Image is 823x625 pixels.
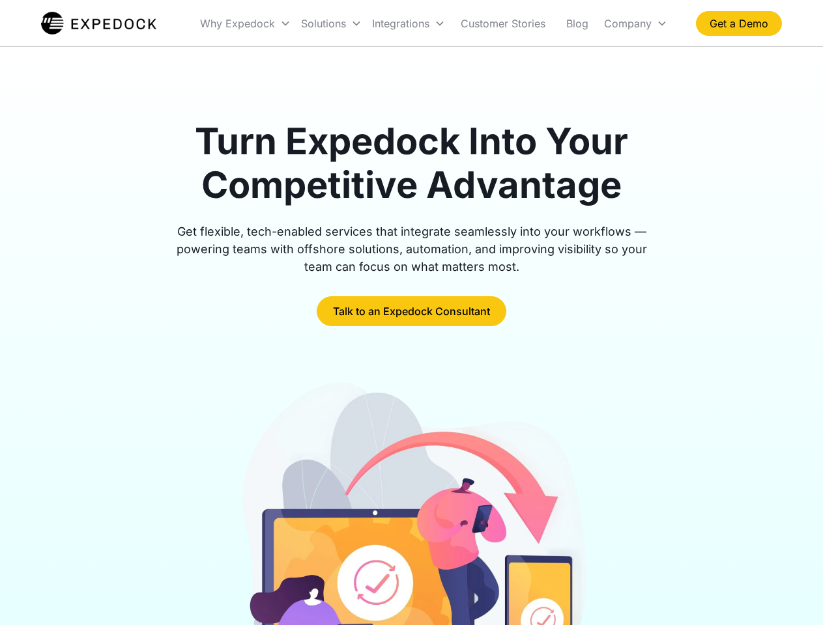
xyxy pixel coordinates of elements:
[317,296,506,326] a: Talk to an Expedock Consultant
[372,17,429,30] div: Integrations
[696,11,782,36] a: Get a Demo
[296,1,367,46] div: Solutions
[556,1,599,46] a: Blog
[599,1,672,46] div: Company
[41,10,156,36] img: Expedock Logo
[162,223,662,275] div: Get flexible, tech-enabled services that integrate seamlessly into your workflows — powering team...
[450,1,556,46] a: Customer Stories
[758,562,823,625] iframe: Chat Widget
[162,120,662,207] h1: Turn Expedock Into Your Competitive Advantage
[41,10,156,36] a: home
[195,1,296,46] div: Why Expedock
[301,17,346,30] div: Solutions
[200,17,275,30] div: Why Expedock
[367,1,450,46] div: Integrations
[604,17,652,30] div: Company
